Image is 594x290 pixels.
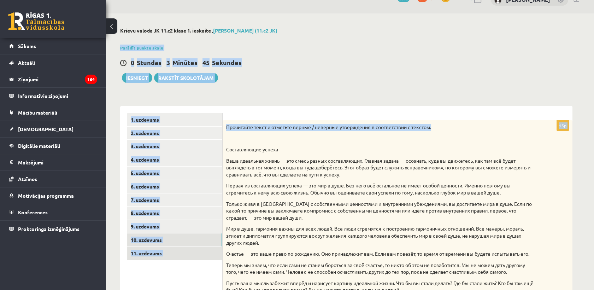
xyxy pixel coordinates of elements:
[9,71,97,87] a: Ziņojumi164
[166,58,170,66] span: 3
[18,109,57,116] span: Mācību materiāli
[18,154,97,170] legend: Maksājumi
[127,113,222,126] a: 1. uzdevums
[18,192,74,199] span: Motivācijas programma
[127,153,222,166] a: 4. uzdevums
[9,154,97,170] a: Maksājumi
[9,221,97,237] a: Proktoringa izmēģinājums
[18,126,73,132] span: [DEMOGRAPHIC_DATA]
[226,182,534,196] p: Первая из составляющих успеха — это мир в душе. Без него всё остальное не имеет особой ценности. ...
[131,58,134,66] span: 0
[226,124,534,131] p: Прочитайте текст и отметьте верные / неверные утверждения в соответствии с текстом.
[9,38,97,54] a: Sākums
[127,167,222,180] a: 5. uzdevums
[18,43,36,49] span: Sākums
[18,143,60,149] span: Digitālie materiāli
[127,220,222,233] a: 9. uzdevums
[127,193,222,207] a: 7. uzdevums
[557,120,569,131] p: 15p
[127,207,222,220] a: 8. uzdevums
[127,233,222,246] a: 10. uzdevums
[9,171,97,187] a: Atzīmes
[120,45,163,51] a: Parādīt punktu skalu
[9,88,97,104] a: Informatīvie ziņojumi
[154,73,218,83] a: Rakstīt skolotājam
[137,58,161,66] span: Stundas
[226,262,534,275] p: Теперь мы знаем, что если сами не станем бороться за своё счастье, то никто об этом не позаботитс...
[122,73,152,83] button: Iesniegt
[226,201,534,221] p: Только живя в [GEOGRAPHIC_DATA] с собственными ценностями и внутренними убеждениями, вы достигает...
[127,140,222,153] a: 3. uzdevums
[127,180,222,193] a: 6. uzdevums
[85,75,97,84] i: 164
[226,250,534,257] p: Счастье — это ваше право по рождению. Оно принадлежит вам. Если вам повезёт, то время от времени ...
[226,157,534,178] p: Ваша идеальная жизнь — это смесь разных составляющих. Главная задача — осознать, куда вы движетес...
[9,121,97,137] a: [DEMOGRAPHIC_DATA]
[127,247,222,260] a: 11. uzdevums
[18,71,97,87] legend: Ziņojumi
[213,27,277,34] a: [PERSON_NAME] (11.c2 JK)
[9,187,97,204] a: Motivācijas programma
[9,104,97,121] a: Mācību materiāli
[202,58,210,66] span: 45
[18,209,48,215] span: Konferences
[226,146,534,153] p: Составляющие успеха
[18,88,97,104] legend: Informatīvie ziņojumi
[18,59,35,66] span: Aktuāli
[18,226,80,232] span: Proktoringa izmēģinājums
[120,28,572,34] h2: Krievu valoda JK 11.c2 klase 1. ieskaite ,
[8,12,64,30] a: Rīgas 1. Tālmācības vidusskola
[9,54,97,71] a: Aktuāli
[127,127,222,140] a: 2. uzdevums
[172,58,198,66] span: Minūtes
[212,58,242,66] span: Sekundes
[9,138,97,154] a: Digitālie materiāli
[226,225,534,246] p: Мир в душе, гармония важны для всех людей. Все люди стремятся к построению гармоничных отношений....
[9,204,97,220] a: Konferences
[18,176,37,182] span: Atzīmes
